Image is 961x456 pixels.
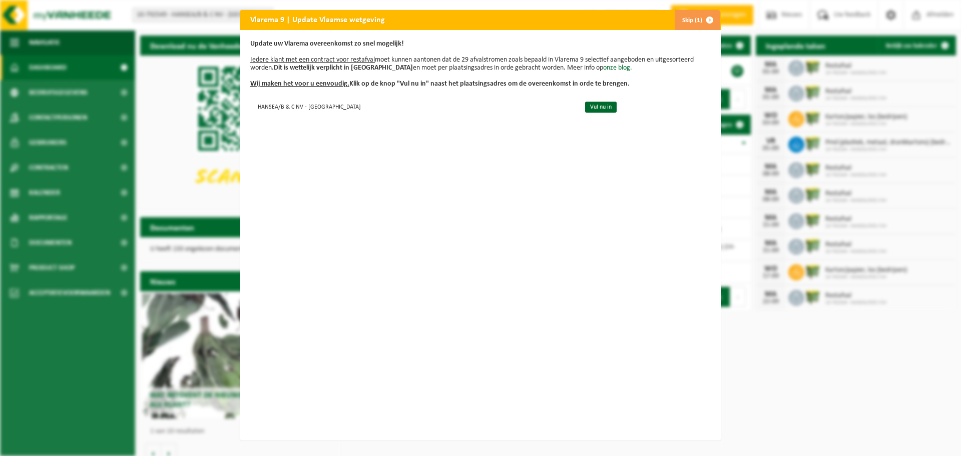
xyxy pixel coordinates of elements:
td: HANSEA/B & C NV - [GEOGRAPHIC_DATA] [250,98,577,115]
b: Update uw Vlarema overeenkomst zo snel mogelijk! [250,40,404,48]
b: Dit is wettelijk verplicht in [GEOGRAPHIC_DATA] [274,64,413,72]
u: Wij maken het voor u eenvoudig. [250,80,349,88]
b: Klik op de knop "Vul nu in" naast het plaatsingsadres om de overeenkomst in orde te brengen. [250,80,630,88]
p: moet kunnen aantonen dat de 29 afvalstromen zoals bepaald in Vlarema 9 selectief aangeboden en ui... [250,40,711,88]
a: Vul nu in [585,102,617,113]
h2: Vlarema 9 | Update Vlaamse wetgeving [240,10,395,29]
u: Iedere klant met een contract voor restafval [250,56,375,64]
button: Skip (1) [674,10,720,30]
a: onze blog. [603,64,632,72]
